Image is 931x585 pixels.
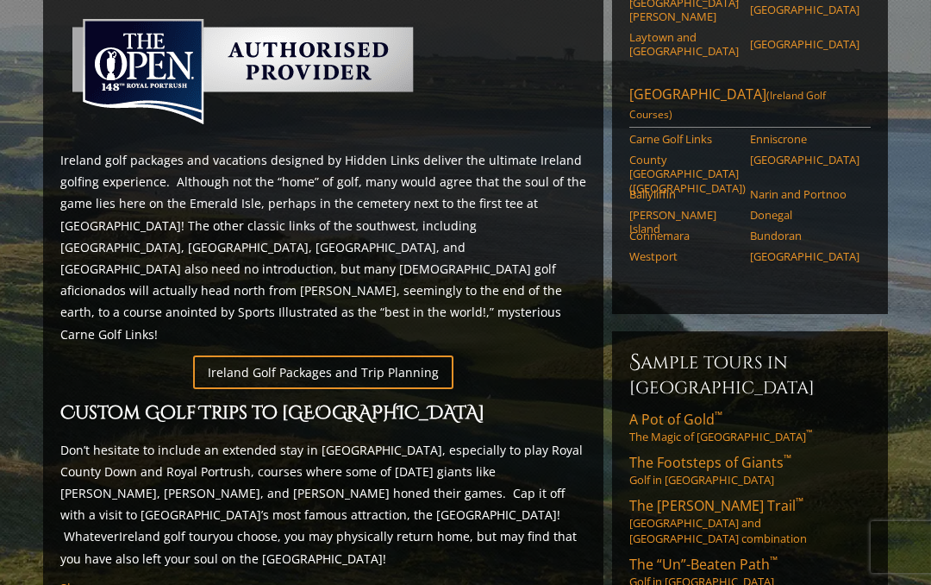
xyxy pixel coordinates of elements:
a: [PERSON_NAME] Island [629,208,739,236]
a: Laytown and [GEOGRAPHIC_DATA] [629,30,739,59]
a: Carne Golf Links [629,132,739,146]
sup: ™ [806,428,812,439]
a: Donegal [750,208,859,222]
sup: ™ [715,408,722,423]
a: Ireland golf tour [119,528,213,544]
span: The “Un”-Beaten Path [629,555,778,574]
a: Enniscrone [750,132,859,146]
a: A Pot of Gold™The Magic of [GEOGRAPHIC_DATA]™ [629,410,871,444]
a: [GEOGRAPHIC_DATA] [750,153,859,167]
h6: Sample Tours in [GEOGRAPHIC_DATA] [629,349,871,399]
a: The [PERSON_NAME] Trail™[GEOGRAPHIC_DATA] and [GEOGRAPHIC_DATA] combination [629,496,871,546]
a: Bundoran [750,229,859,242]
a: [GEOGRAPHIC_DATA](Ireland Golf Courses) [629,85,871,128]
a: [GEOGRAPHIC_DATA] [750,37,859,51]
sup: ™ [796,494,803,509]
a: [GEOGRAPHIC_DATA] [750,249,859,263]
a: [GEOGRAPHIC_DATA] [750,3,859,16]
sup: ™ [784,451,791,466]
a: The Footsteps of Giants™Golf in [GEOGRAPHIC_DATA] [629,453,871,487]
span: A Pot of Gold [629,410,722,429]
span: The [PERSON_NAME] Trail [629,496,803,515]
span: The Footsteps of Giants [629,453,791,472]
sup: ™ [770,553,778,568]
a: Ballyliffin [629,187,739,201]
p: Ireland golf packages and vacations designed by Hidden Links deliver the ultimate Ireland golfing... [60,149,586,345]
a: Westport [629,249,739,263]
a: Narin and Portnoo [750,187,859,201]
a: County [GEOGRAPHIC_DATA] ([GEOGRAPHIC_DATA]) [629,153,739,195]
h2: Custom Golf Trips to [GEOGRAPHIC_DATA] [60,399,586,429]
p: Don’t hesitate to include an extended stay in [GEOGRAPHIC_DATA], especially to play Royal County ... [60,439,586,569]
a: Ireland Golf Packages and Trip Planning [193,355,453,389]
a: Connemara [629,229,739,242]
